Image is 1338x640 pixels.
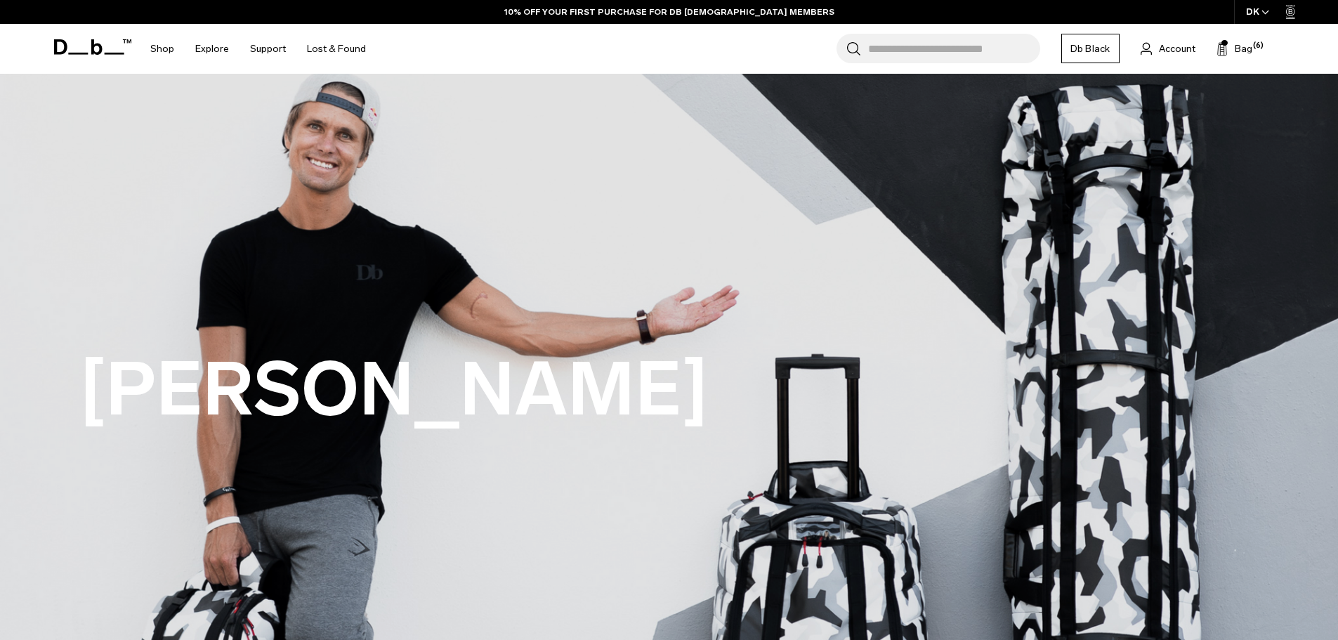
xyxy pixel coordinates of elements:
a: Db Black [1061,34,1120,63]
a: Support [250,24,286,74]
a: Lost & Found [307,24,366,74]
a: Shop [150,24,174,74]
a: Account [1141,40,1195,57]
span: (6) [1253,40,1264,52]
a: Explore [195,24,229,74]
button: Bag (6) [1216,40,1252,57]
span: Account [1159,41,1195,56]
h1: [PERSON_NAME] [79,349,709,431]
a: 10% OFF YOUR FIRST PURCHASE FOR DB [DEMOGRAPHIC_DATA] MEMBERS [504,6,834,18]
span: Bag [1235,41,1252,56]
nav: Main Navigation [140,24,376,74]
